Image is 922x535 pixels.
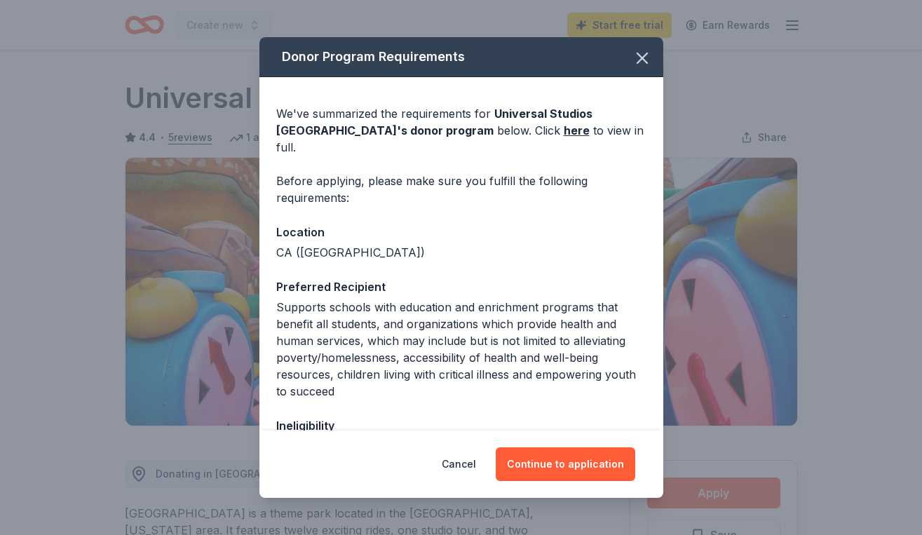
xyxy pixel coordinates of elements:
button: Continue to application [496,447,635,481]
div: Ineligibility [276,417,646,435]
div: CA ([GEOGRAPHIC_DATA]) [276,244,646,261]
a: here [564,122,590,139]
div: Before applying, please make sure you fulfill the following requirements: [276,172,646,206]
button: Cancel [442,447,476,481]
div: Location [276,223,646,241]
div: Supports schools with education and enrichment programs that benefit all students, and organizati... [276,299,646,400]
div: We've summarized the requirements for below. Click to view in full. [276,105,646,156]
div: Preferred Recipient [276,278,646,296]
div: Donor Program Requirements [259,37,663,77]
